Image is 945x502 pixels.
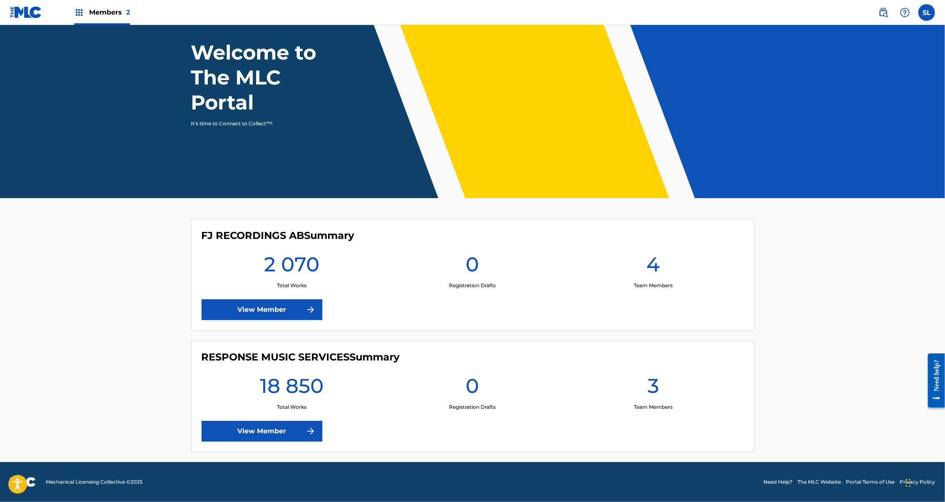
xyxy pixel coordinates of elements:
[449,282,496,289] p: Registration Drafts
[10,477,36,487] img: logo
[900,478,935,486] a: Privacy Policy
[46,478,142,486] span: Mechanical Licensing Collective © 2025
[846,478,895,486] a: Portal Terms of Use
[634,282,673,289] p: Team Members
[126,8,130,16] span: 2
[878,7,888,17] img: search
[89,7,130,17] span: Members
[74,7,84,17] img: Top Rightsholders
[449,403,496,411] p: Registration Drafts
[918,4,935,21] div: User Menu
[202,229,354,242] h4: FJ RECORDINGS AB
[306,305,316,315] img: f7272a7cc735f4ea7f67.svg
[191,40,347,115] h1: Welcome to The MLC Portal
[897,4,913,21] div: Help
[264,252,319,282] h1: 2 070
[906,470,911,495] div: Dra
[648,373,659,403] h1: 3
[922,346,945,415] iframe: Resource Center
[202,351,400,363] h4: RESPONSE MUSIC SERVICES
[10,6,42,18] img: MLC Logo
[763,478,793,486] a: Need Help?
[260,373,324,403] h1: 18 850
[277,403,307,411] p: Total Works
[202,421,322,442] a: View Member
[646,252,660,282] h1: 4
[191,120,336,127] p: It's time to Connect to Collect™!
[306,426,316,436] img: f7272a7cc735f4ea7f67.svg
[466,252,479,282] h1: 0
[900,7,910,17] img: help
[903,462,945,502] iframe: Chat Widget
[466,373,479,403] h1: 0
[277,282,307,289] p: Total Works
[202,299,322,320] a: View Member
[875,4,892,21] a: Public Search
[634,403,673,411] p: Team Members
[903,462,945,502] div: Chatt-widget
[798,478,841,486] a: The MLC Website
